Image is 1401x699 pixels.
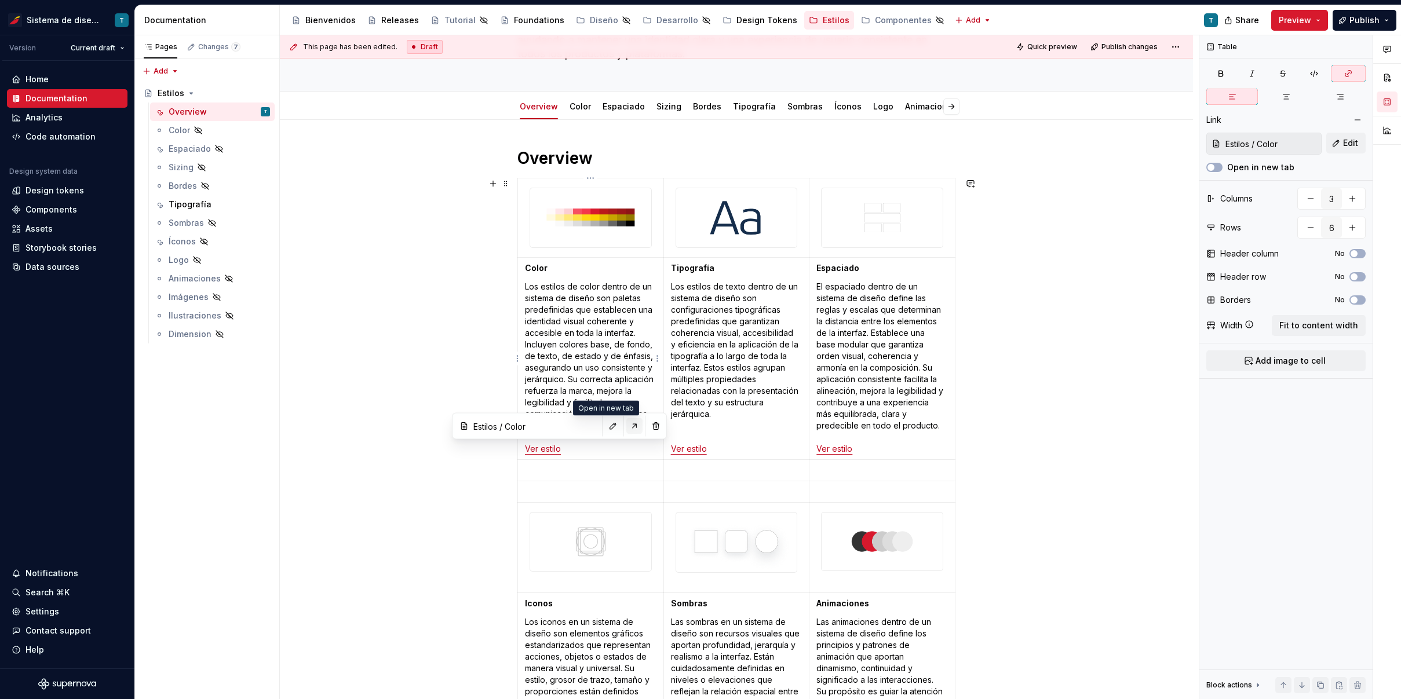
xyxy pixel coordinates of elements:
a: Components [7,200,127,219]
strong: Espaciado [816,263,859,273]
label: No [1335,249,1345,258]
div: Documentation [144,14,275,26]
div: Columns [1220,193,1253,204]
button: Edit [1326,133,1366,153]
p: Los estilos de texto dentro de un sistema de diseño son configuraciones tipográficas predefinidas... [671,281,802,455]
div: Help [25,644,44,656]
div: Sistema de diseño Iberia [27,14,101,26]
a: Data sources [7,258,127,276]
div: Rows [1220,222,1241,233]
a: Storybook stories [7,239,127,257]
a: Logo [150,251,275,269]
div: Design system data [9,167,78,176]
div: Logo [169,254,189,266]
div: Espaciado [598,94,650,118]
div: Animaciones [900,94,962,118]
div: Settings [25,606,59,617]
strong: Animaciones [816,598,869,608]
div: Tipografía [728,94,780,118]
div: Pages [144,42,177,52]
a: Componentes [856,11,949,30]
button: Help [7,641,127,659]
a: Dimension [150,325,275,343]
div: Color [169,125,190,136]
img: 83e70cd3-c9eb-4a3f-b554-11736f2d3a6c.png [530,513,651,570]
a: Bienvenidos [287,11,360,30]
a: Design Tokens [718,11,802,30]
a: Sizing [656,101,681,111]
a: Ilustraciones [150,306,275,325]
span: Publish [1349,14,1380,26]
button: Preview [1271,10,1328,31]
strong: Sombras [671,598,707,608]
div: Componentes [875,14,932,26]
div: Notifications [25,568,78,579]
div: Code automation [25,131,96,142]
a: Diseño [571,11,636,30]
div: Íconos [830,94,866,118]
div: Components [25,204,77,215]
button: Contact support [7,621,127,640]
button: Share [1218,10,1267,31]
div: Diseño [590,14,618,26]
span: Add image to cell [1256,355,1326,367]
label: No [1335,295,1345,305]
span: Add [966,16,980,25]
img: a748026e-f94b-4396-ae2c-be14bfa069d2.png [822,513,943,570]
a: Sombras [150,214,275,232]
div: Version [9,43,36,53]
div: Open in new tab [573,401,639,416]
svg: Supernova Logo [38,678,96,690]
div: T [1209,16,1213,25]
label: Open in new tab [1227,162,1294,173]
div: Dimension [169,328,211,340]
strong: Tipografía [671,263,714,273]
a: Settings [7,602,127,621]
div: Íconos [169,236,196,247]
div: Sizing [169,162,194,173]
a: Releases [363,11,424,30]
a: Assets [7,219,127,238]
a: Imágenes [150,288,275,306]
div: Color [565,94,596,118]
a: Íconos [834,101,862,111]
strong: Iconos [525,598,553,608]
span: Draft [421,42,438,52]
div: Link [1206,114,1221,126]
span: Quick preview [1027,42,1077,52]
a: Tipografía [150,195,275,214]
div: Design Tokens [736,14,797,26]
span: Current draft [71,43,115,53]
a: Animaciones [905,101,957,111]
a: Bordes [150,177,275,195]
a: Íconos [150,232,275,251]
div: Overview [169,106,207,118]
p: El espaciado dentro de un sistema de diseño define las reglas y escalas que determinan la distanc... [816,281,948,455]
a: Color [150,121,275,140]
img: 55604660-494d-44a9-beb2-692398e9940a.png [8,13,22,27]
img: de2ab81a-b32f-4053-a9e9-0ec321fc8f8f.png [676,513,797,572]
a: Tutorial [426,11,493,30]
a: Ver estilo [816,444,852,453]
span: Add [154,67,168,76]
button: Publish [1333,10,1396,31]
div: Width [1220,320,1242,331]
a: Analytics [7,108,127,127]
a: Home [7,70,127,89]
p: Los estilos de color dentro de un sistema de diseño son paletas predefinidas que establecen una i... [525,281,656,455]
a: Code automation [7,127,127,146]
div: Estilos [823,14,849,26]
div: Estilos [158,87,184,99]
label: No [1335,272,1345,281]
div: Bienvenidos [305,14,356,26]
div: Contact support [25,625,91,636]
div: Bordes [688,94,726,118]
h1: Overview [517,148,955,169]
div: Desarrollo [656,14,698,26]
button: Fit to content width [1272,315,1366,336]
a: Espaciado [150,140,275,158]
div: Storybook stories [25,242,97,254]
a: Sizing [150,158,275,177]
img: 7ae99d5c-e8e0-4f84-a40d-cd5a65e545b2.png [676,188,797,247]
div: Block actions [1206,677,1263,693]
